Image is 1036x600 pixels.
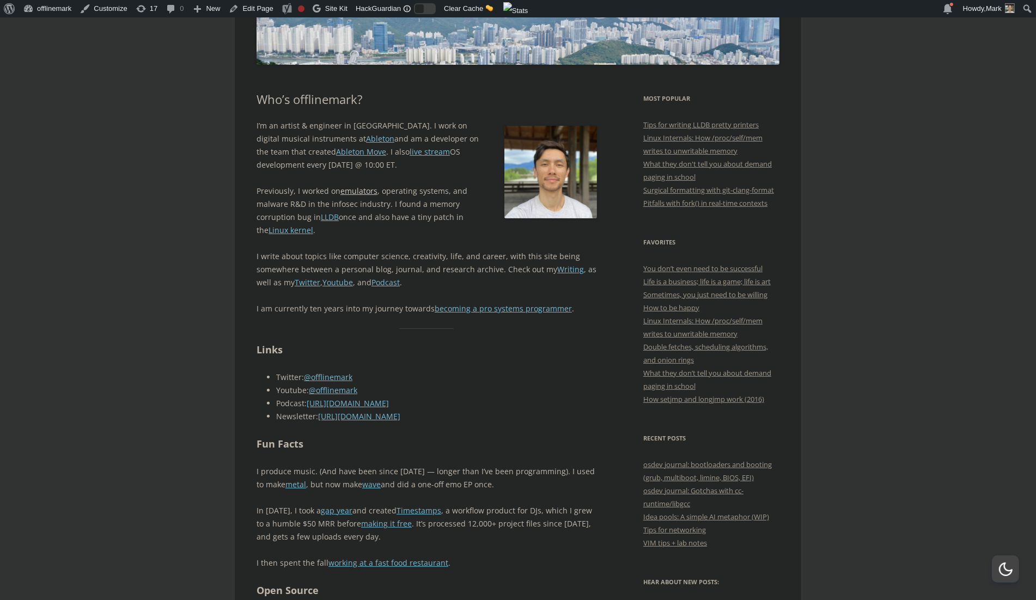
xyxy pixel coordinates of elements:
[361,518,412,529] a: making it free
[643,159,772,182] a: What they don't tell you about demand paging in school
[257,185,597,237] p: Previously, I worked on , operating systems, and malware R&D in the infosec industry. I found a m...
[257,119,597,172] p: I’m an artist & engineer in [GEOGRAPHIC_DATA]. I work on digital musical instruments at and am a ...
[307,398,389,408] a: [URL][DOMAIN_NAME]
[257,583,597,598] h2: Open Source
[309,385,357,395] a: @offlinemark
[410,146,450,157] a: live stream
[643,303,699,313] a: How to be happy
[322,277,353,287] a: Youtube
[257,436,597,452] h2: Fun Facts
[643,575,779,589] h3: Hear about new posts:
[643,538,707,548] a: VIM tips + lab notes
[643,133,763,156] a: Linux Internals: How /proc/self/mem writes to unwritable memory
[643,368,771,391] a: What they don’t tell you about demand paging in school
[435,303,572,314] a: becoming a pro systems programmer
[257,250,597,289] p: I write about topics like computer science, creativity, life, and career, with this site being so...
[444,4,483,13] span: Clear Cache
[269,225,313,235] a: Linux kernel
[643,290,767,299] a: Sometimes, you just need to be willing
[643,198,767,208] a: Pitfalls with fork() in real-time contexts
[257,556,597,570] p: I then spent the fall .
[257,92,597,106] h1: Who’s offlinemark?
[340,186,377,196] a: emulators
[298,5,304,12] div: Focus keyphrase not set
[397,505,441,516] a: Timestamps
[304,372,352,382] a: @offlinemark
[276,397,597,410] li: Podcast:
[643,432,779,445] h3: Recent Posts
[643,120,759,130] a: Tips for writing LLDB pretty printers
[557,264,584,274] a: Writing
[336,146,386,157] a: Ableton Move
[295,277,320,287] a: Twitter
[276,410,597,423] li: Newsletter:
[643,92,779,105] h3: Most Popular
[321,505,352,516] a: gap year
[318,411,400,421] a: [URL][DOMAIN_NAME]
[276,384,597,397] li: Youtube:
[643,525,706,535] a: Tips for networking
[371,277,400,287] a: Podcast
[366,133,394,144] a: Ableton
[362,479,381,489] a: wave
[643,316,763,339] a: Linux Internals: How /proc/self/mem writes to unwritable memory
[643,264,763,273] a: You don’t even need to be successful
[325,4,348,13] span: Site Kit
[643,460,772,482] a: osdev journal: bootloaders and booting (grub, multiboot, limine, BIOS, EFI)
[486,4,493,11] img: 🧽
[986,4,1002,13] span: Mark
[643,236,779,249] h3: Favorites
[321,212,339,222] a: LLDB
[257,302,597,315] p: I am currently ten years into my journey towards .
[643,512,769,522] a: Idea pools: A simple AI metaphor (WIP)
[643,486,744,509] a: osdev journal: Gotchas with cc-runtime/libgcc
[328,558,448,568] a: working at a fast food restaurant
[503,2,528,20] img: Views over 48 hours. Click for more Jetpack Stats.
[285,479,306,489] a: metal
[276,371,597,384] li: Twitter:
[643,342,768,365] a: Double fetches, scheduling algorithms, and onion rings
[643,394,764,404] a: How setjmp and longjmp work (2016)
[643,277,771,286] a: Life is a business; life is a game; life is art
[257,465,597,491] p: I produce music. (And have been since [DATE] — longer than I’ve been programming). I used to make...
[257,342,597,358] h2: Links
[257,504,597,543] p: In [DATE], I took a and created , a workflow product for DJs, which I grew to a humble $50 MRR be...
[643,185,774,195] a: Surgical formatting with git-clang-format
